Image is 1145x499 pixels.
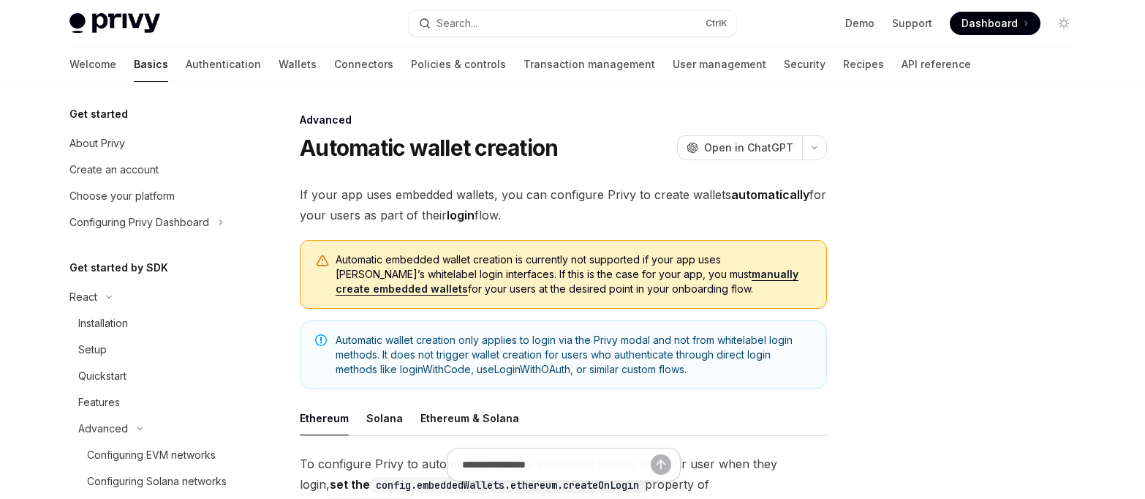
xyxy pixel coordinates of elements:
[300,401,349,435] button: Ethereum
[1052,12,1076,35] button: Toggle dark mode
[411,47,506,82] a: Policies & controls
[366,401,403,435] button: Solana
[69,161,159,179] div: Create an account
[731,187,809,202] strong: automatically
[437,15,477,32] div: Search...
[87,473,227,490] div: Configuring Solana networks
[69,135,125,152] div: About Privy
[58,389,245,416] a: Features
[78,420,128,438] div: Advanced
[336,333,812,377] span: Automatic wallet creation only applies to login via the Privy modal and not from whitelabel login...
[186,47,261,82] a: Authentication
[58,183,245,209] a: Choose your platform
[58,310,245,337] a: Installation
[78,341,107,359] div: Setup
[447,208,475,222] strong: login
[58,337,245,363] a: Setup
[69,214,209,231] div: Configuring Privy Dashboard
[58,130,245,157] a: About Privy
[409,10,736,37] button: Search...CtrlK
[87,446,216,464] div: Configuring EVM networks
[78,315,128,332] div: Installation
[58,363,245,389] a: Quickstart
[69,13,160,34] img: light logo
[315,254,330,269] svg: Warning
[300,135,558,161] h1: Automatic wallet creation
[336,252,812,296] span: Automatic embedded wallet creation is currently not supported if your app uses [PERSON_NAME]’s wh...
[315,334,327,346] svg: Note
[69,187,175,205] div: Choose your platform
[524,47,655,82] a: Transaction management
[78,394,120,411] div: Features
[704,140,793,155] span: Open in ChatGPT
[961,16,1018,31] span: Dashboard
[651,454,671,475] button: Send message
[58,442,245,468] a: Configuring EVM networks
[673,47,766,82] a: User management
[58,157,245,183] a: Create an account
[69,259,168,277] h5: Get started by SDK
[300,113,827,127] div: Advanced
[69,105,128,123] h5: Get started
[677,135,802,160] button: Open in ChatGPT
[843,47,884,82] a: Recipes
[134,47,168,82] a: Basics
[334,47,393,82] a: Connectors
[845,16,874,31] a: Demo
[892,16,932,31] a: Support
[902,47,971,82] a: API reference
[78,367,126,385] div: Quickstart
[58,468,245,495] a: Configuring Solana networks
[69,47,116,82] a: Welcome
[279,47,317,82] a: Wallets
[69,288,97,306] div: React
[706,18,728,29] span: Ctrl K
[950,12,1040,35] a: Dashboard
[420,401,519,435] button: Ethereum & Solana
[784,47,825,82] a: Security
[300,184,827,225] span: If your app uses embedded wallets, you can configure Privy to create wallets for your users as pa...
